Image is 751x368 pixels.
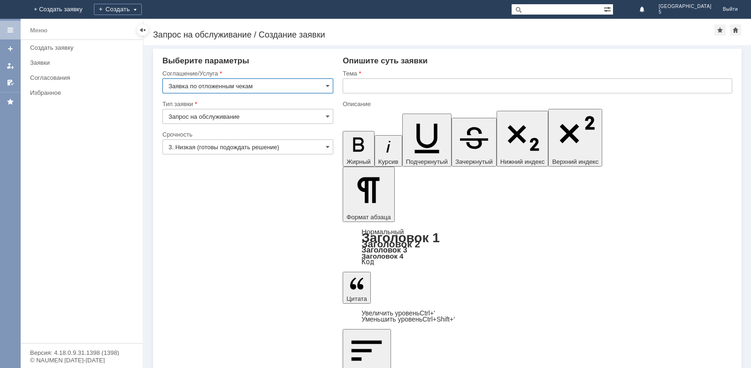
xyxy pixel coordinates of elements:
div: Тема [343,70,730,77]
div: Согласования [30,74,137,81]
span: 5 [659,9,712,15]
div: Меню [30,25,47,36]
div: Скрыть меню [137,24,148,36]
div: Тип заявки [162,101,331,107]
a: Мои заявки [3,58,18,73]
span: Формат абзаца [346,214,391,221]
button: Нижний индекс [497,111,549,167]
span: Подчеркнутый [406,158,448,165]
span: Жирный [346,158,371,165]
button: Подчеркнутый [402,114,452,167]
div: © NAUMEN [DATE]-[DATE] [30,357,133,363]
div: Заявки [30,59,137,66]
a: Заголовок 3 [361,245,407,254]
span: Верхний индекс [552,158,598,165]
button: Зачеркнутый [452,118,497,167]
div: Формат абзаца [343,229,732,265]
div: Цитата [343,310,732,322]
div: Соглашение/Услуга [162,70,331,77]
span: Нижний индекс [500,158,545,165]
a: Заявки [26,55,141,70]
a: Согласования [26,70,141,85]
span: Курсив [378,158,398,165]
span: Выберите параметры [162,56,249,65]
button: Формат абзаца [343,167,394,222]
button: Верхний индекс [548,109,602,167]
span: Ctrl+' [420,309,435,317]
a: Заголовок 1 [361,230,440,245]
div: Создать заявку [30,44,137,51]
a: Decrease [361,315,455,323]
span: Расширенный поиск [604,4,613,13]
button: Цитата [343,272,371,304]
div: Запрос на обслуживание / Создание заявки [153,30,714,39]
div: Версия: 4.18.0.9.31.1398 (1398) [30,350,133,356]
a: Создать заявку [26,40,141,55]
span: Опишите суть заявки [343,56,428,65]
a: Создать заявку [3,41,18,56]
div: Создать [94,4,142,15]
div: Сделать домашней страницей [730,24,741,36]
button: Жирный [343,131,375,167]
div: Срочность [162,131,331,138]
span: [GEOGRAPHIC_DATA] [659,4,712,9]
div: Описание [343,101,730,107]
div: Добавить в избранное [714,24,726,36]
span: Ctrl+Shift+' [422,315,455,323]
a: Код [361,258,374,266]
a: Заголовок 4 [361,252,403,260]
span: Цитата [346,295,367,302]
a: Increase [361,309,435,317]
div: Избранное [30,89,127,96]
a: Заголовок 2 [361,238,420,249]
button: Курсив [375,135,402,167]
a: Мои согласования [3,75,18,90]
span: Зачеркнутый [455,158,493,165]
a: Нормальный [361,228,404,236]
